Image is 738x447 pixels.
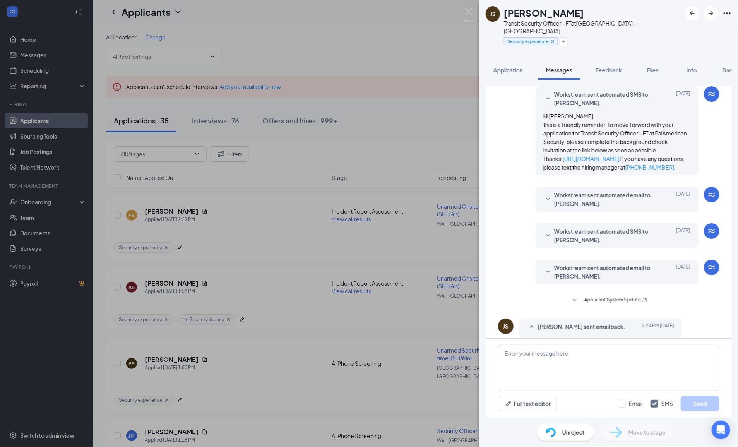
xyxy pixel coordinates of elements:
span: Workstream sent automated SMS to [PERSON_NAME]. [554,227,656,244]
h1: [PERSON_NAME] [504,6,584,19]
svg: WorkstreamLogo [707,190,716,199]
span: Messages [546,67,572,74]
svg: Pen [505,400,512,408]
svg: Cross [550,39,555,44]
span: Files [647,67,659,74]
span: Workstream sent automated email to [PERSON_NAME]. [554,264,656,281]
span: Unreject [562,428,585,437]
button: Plus [559,37,568,45]
span: Hi [PERSON_NAME], this is a friendly reminder. To move forward with your application for Transit ... [543,113,687,171]
span: Workstream sent automated email to [PERSON_NAME]. [554,191,656,208]
span: Application [493,67,523,74]
span: [DATE] [676,90,690,107]
svg: Ellipses [723,9,732,18]
button: Full text editorPen [498,396,557,411]
button: Send [681,396,719,411]
span: Move to stage [628,428,666,437]
svg: WorkstreamLogo [707,226,716,236]
div: JS [503,322,509,330]
span: I just tried to do the background check and it is no longer available, they said I had till the e... [527,337,674,378]
svg: SmallChevronUp [543,94,553,103]
div: Transit Security Officer - FT at [GEOGRAPHIC_DATA] - [GEOGRAPHIC_DATA] [504,19,681,35]
svg: ArrowLeftNew [688,9,697,18]
svg: ArrowRight [706,9,716,18]
span: Feedback [596,67,622,74]
span: [PERSON_NAME] sent email back. [538,322,625,332]
span: [DATE] [676,191,690,208]
span: [DATE] [676,264,690,281]
span: Applicant System Update (2) [584,296,647,305]
span: [DATE] 2:24 PM [642,322,674,332]
svg: WorkstreamLogo [707,89,716,99]
a: [URL][DOMAIN_NAME] [563,155,620,162]
button: ArrowLeftNew [685,6,699,20]
svg: WorkstreamLogo [707,263,716,272]
svg: SmallChevronDown [543,231,553,240]
span: Workstream sent automated SMS to [PERSON_NAME]. [554,90,656,107]
svg: SmallChevronDown [543,267,553,277]
svg: Plus [561,39,566,44]
svg: SmallChevronDown [570,296,579,305]
div: JS [490,10,496,18]
a: [PHONE_NUMBER] [625,164,674,171]
span: Security experience [507,38,548,45]
svg: SmallChevronDown [543,195,553,204]
div: Open Intercom Messenger [712,421,730,439]
button: SmallChevronDownApplicant System Update (2) [570,296,647,305]
button: ArrowRight [704,6,718,20]
span: Info [687,67,697,74]
span: [DATE] [676,227,690,244]
svg: SmallChevronUp [527,322,536,332]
